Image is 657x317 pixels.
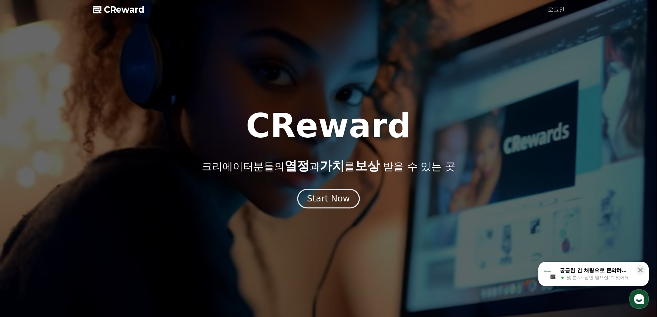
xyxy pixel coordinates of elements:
[297,189,360,208] button: Start Now
[2,219,46,236] a: 홈
[107,229,115,235] span: 설정
[46,219,89,236] a: 대화
[355,159,380,173] span: 보상
[104,4,145,15] span: CReward
[285,159,309,173] span: 열정
[89,219,132,236] a: 설정
[299,196,358,203] a: Start Now
[22,229,26,235] span: 홈
[320,159,345,173] span: 가치
[63,229,71,235] span: 대화
[93,4,145,15] a: CReward
[202,159,455,173] p: 크리에이터분들의 과 를 받을 수 있는 곳
[246,109,411,142] h1: CReward
[307,193,350,205] div: Start Now
[548,6,565,14] a: 로그인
